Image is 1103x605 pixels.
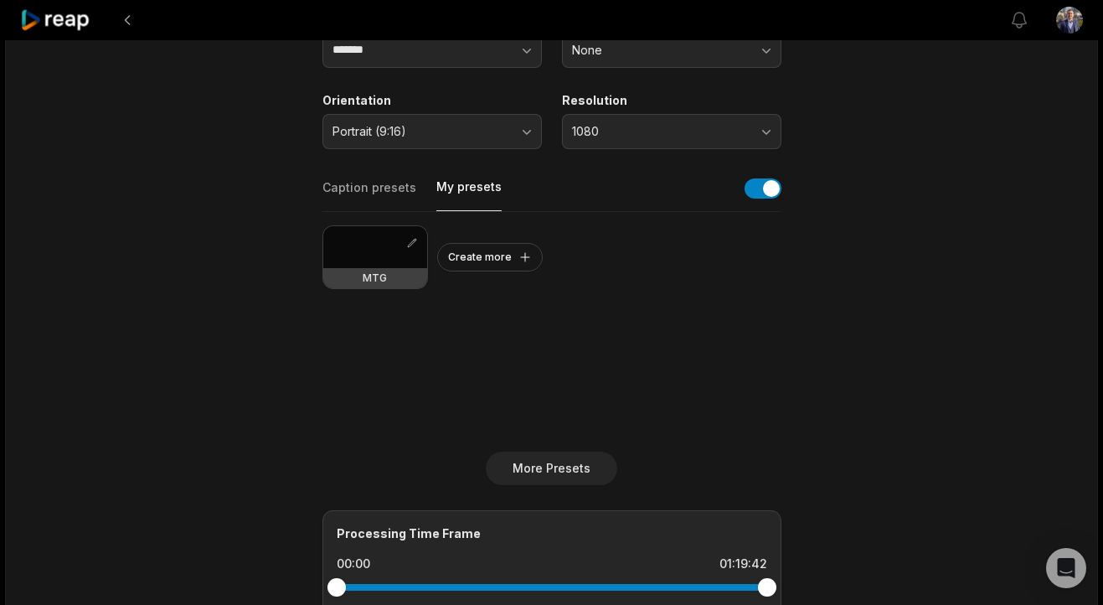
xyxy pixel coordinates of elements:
button: Create more [437,243,543,271]
span: 1080 [572,124,748,139]
div: Processing Time Frame [337,525,767,542]
button: 1080 [562,114,781,149]
button: More Presets [486,452,617,485]
label: Orientation [322,93,542,108]
span: None [572,43,748,58]
h3: MTG [363,271,387,285]
label: Resolution [562,93,781,108]
button: Portrait (9:16) [322,114,542,149]
div: 00:00 [337,556,370,572]
div: Open Intercom Messenger [1046,548,1086,588]
button: Caption presets [322,179,416,211]
span: Portrait (9:16) [332,124,508,139]
button: My presets [436,178,502,211]
div: 01:19:42 [719,556,767,572]
button: None [562,33,781,68]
